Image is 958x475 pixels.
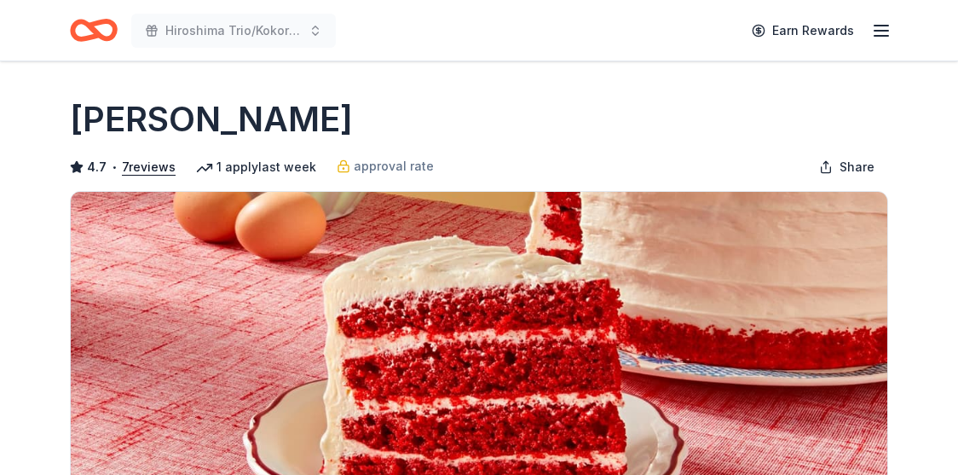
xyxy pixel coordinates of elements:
span: 4.7 [87,157,107,177]
a: approval rate [337,156,434,177]
button: Hiroshima Trio/Kokoro Dance [131,14,336,48]
a: Home [70,10,118,50]
button: Share [805,150,888,184]
div: 1 apply last week [196,157,316,177]
span: • [112,160,118,174]
span: Share [840,157,874,177]
a: Earn Rewards [742,15,864,46]
button: 7reviews [122,157,176,177]
span: Hiroshima Trio/Kokoro Dance [165,20,302,41]
span: approval rate [354,156,434,177]
h1: [PERSON_NAME] [70,96,353,143]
